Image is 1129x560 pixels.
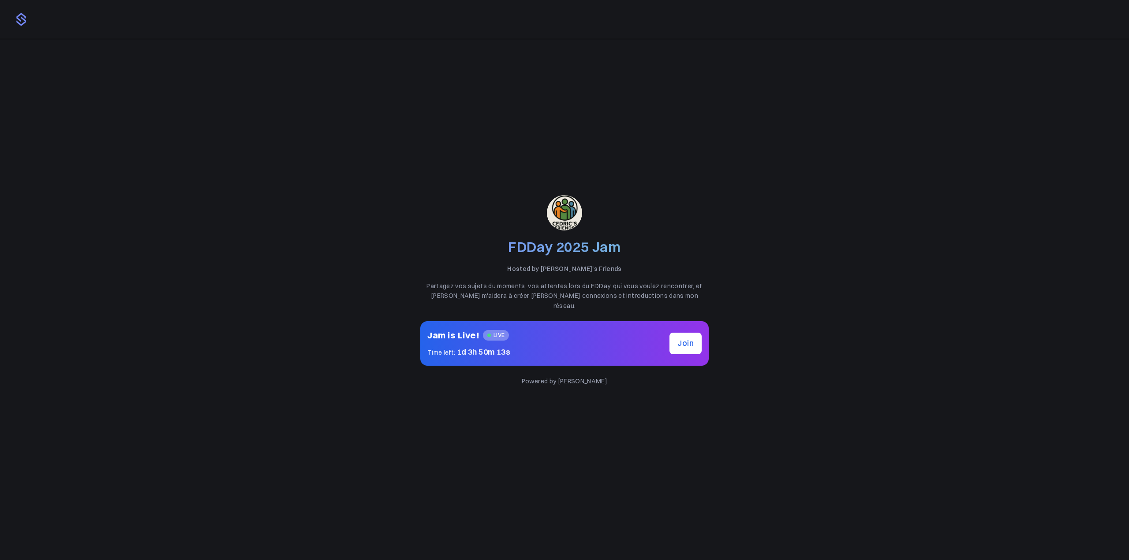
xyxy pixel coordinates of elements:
p: Partagez vos sujets du moments, vos attentes lors du FDDay, qui vous voulez rencontrer, et [PERSO... [420,281,709,311]
p: Hosted by [PERSON_NAME]'s Friends [420,264,709,274]
span: LIVE [483,330,509,341]
span: 1d 3h 50m 13s [457,347,511,357]
img: 3pj2efuqyeig3cua8agrd6atck9r [547,195,582,230]
img: logo.png [14,12,28,26]
span: Time left: [427,349,456,356]
h2: FDDay 2025 Jam [420,237,709,257]
p: Powered by [PERSON_NAME] [420,376,709,386]
h2: Jam is Live! [427,328,479,342]
span: Join [677,338,694,348]
button: Join [669,333,702,354]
